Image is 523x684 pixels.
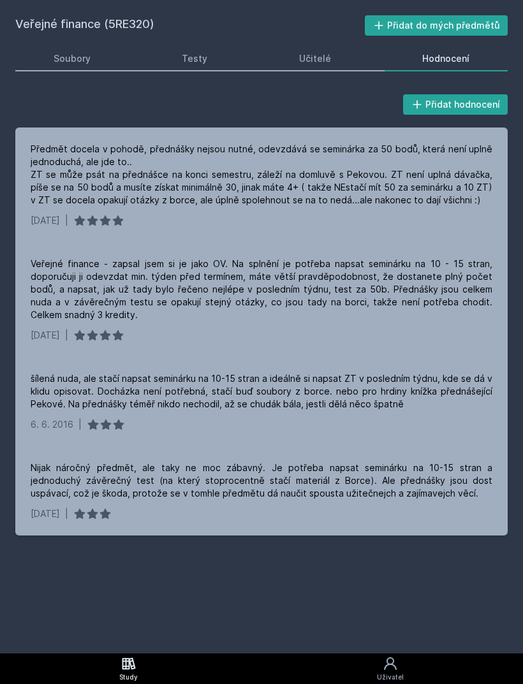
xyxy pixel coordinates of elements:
div: [DATE] [31,507,60,520]
a: Učitelé [261,46,369,71]
div: [DATE] [31,329,60,342]
div: Učitelé [299,52,331,65]
div: Soubory [54,52,91,65]
div: šílená nuda, ale stačí napsat seminárku na 10-15 stran a ideálně si napsat ZT v posledním týdnu, ... [31,372,492,411]
div: | [65,329,68,342]
a: Soubory [15,46,129,71]
a: Testy [144,46,246,71]
div: [DATE] [31,214,60,227]
button: Přidat do mých předmětů [365,15,508,36]
div: Nijak náročný předmět, ale taky ne moc zábavný. Je potřeba napsat seminárku na 10-15 stran a jedn... [31,462,492,500]
h2: Veřejné finance (5RE320) [15,15,365,36]
a: Hodnocení [385,46,508,71]
div: Veřejné finance - zapsal jsem si je jako OV. Na splnění je potřeba napsat seminárku na 10 - 15 st... [31,258,492,321]
button: Přidat hodnocení [403,94,508,115]
div: | [78,418,82,431]
div: Testy [182,52,207,65]
div: Hodnocení [422,52,469,65]
div: 6. 6. 2016 [31,418,73,431]
div: Předmět docela v pohodě, přednášky nejsou nutné, odevzdává se seminárka za 50 bodů, která není up... [31,143,492,207]
div: | [65,214,68,227]
div: Study [119,673,138,682]
div: | [65,507,68,520]
div: Uživatel [377,673,404,682]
